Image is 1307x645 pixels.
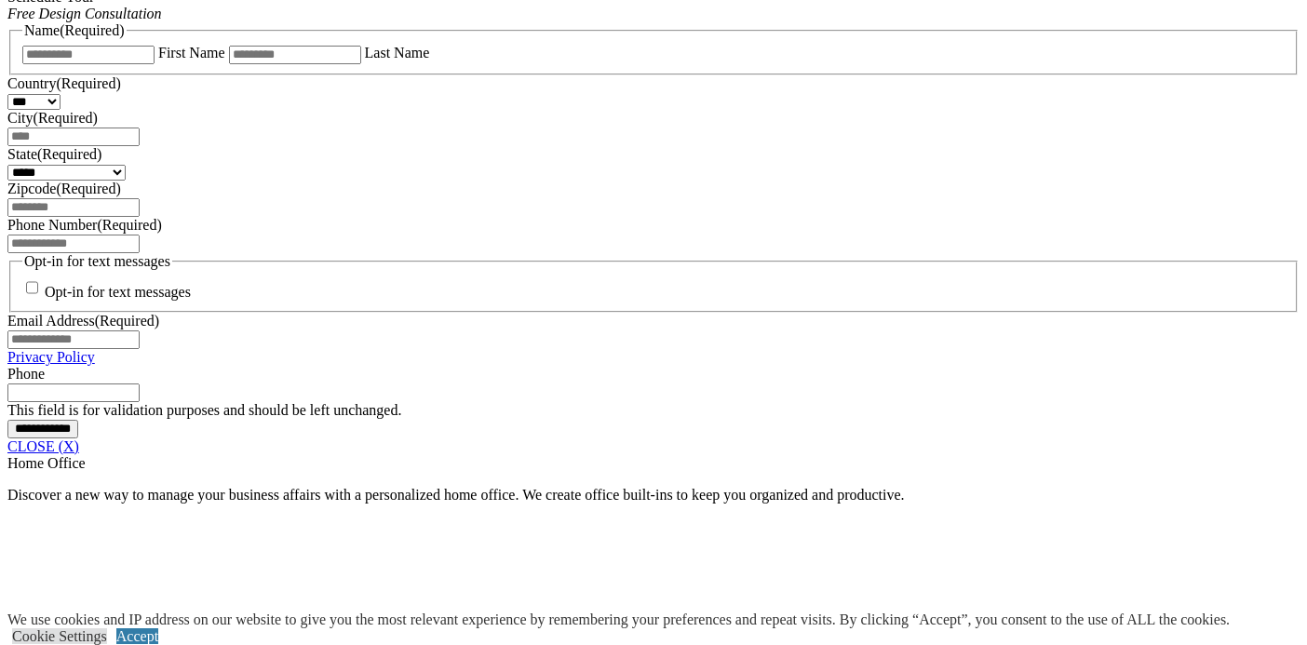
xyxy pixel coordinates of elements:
span: (Required) [56,181,120,196]
label: Email Address [7,313,159,329]
label: Last Name [365,45,430,60]
label: First Name [158,45,225,60]
legend: Opt-in for text messages [22,253,172,270]
span: (Required) [34,110,98,126]
label: State [7,146,101,162]
p: Discover a new way to manage your business affairs with a personalized home office. We create off... [7,487,1300,504]
a: CLOSE (X) [7,438,79,454]
div: This field is for validation purposes and should be left unchanged. [7,402,1300,419]
a: Accept [116,628,158,644]
span: (Required) [97,217,161,233]
a: Cookie Settings [12,628,107,644]
legend: Name [22,22,127,39]
label: Country [7,75,121,91]
label: Opt-in for text messages [45,285,191,301]
span: (Required) [95,313,159,329]
label: City [7,110,98,126]
span: Home Office [7,455,86,471]
label: Phone [7,366,45,382]
span: (Required) [37,146,101,162]
div: We use cookies and IP address on our website to give you the most relevant experience by remember... [7,611,1230,628]
label: Zipcode [7,181,121,196]
label: Phone Number [7,217,162,233]
span: (Required) [60,22,124,38]
em: Free Design Consultation [7,6,162,21]
span: (Required) [56,75,120,91]
a: Privacy Policy [7,349,95,365]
